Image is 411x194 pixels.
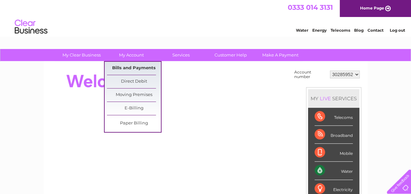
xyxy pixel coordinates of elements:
div: Clear Business is a trading name of Verastar Limited (registered in [GEOGRAPHIC_DATA] No. 3667643... [51,4,360,32]
a: My Clear Business [55,49,109,61]
div: MY SERVICES [308,89,359,108]
div: Telecoms [315,108,353,126]
div: LIVE [318,95,332,102]
a: Energy [312,28,327,33]
div: Broadband [315,126,353,144]
img: logo.png [14,17,48,37]
td: Account number [293,68,328,81]
a: Blog [354,28,364,33]
a: 0333 014 3131 [288,3,333,11]
a: Telecoms [331,28,350,33]
a: Bills and Payments [107,62,161,75]
a: Water [296,28,308,33]
a: Paper Billing [107,117,161,130]
a: Customer Help [204,49,258,61]
a: Contact [368,28,384,33]
a: Moving Premises [107,89,161,102]
a: E-Billing [107,102,161,115]
a: My Account [104,49,158,61]
a: Make A Payment [253,49,307,61]
div: Mobile [315,144,353,162]
a: Log out [389,28,405,33]
div: Water [315,162,353,180]
a: Services [154,49,208,61]
a: Direct Debit [107,75,161,88]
